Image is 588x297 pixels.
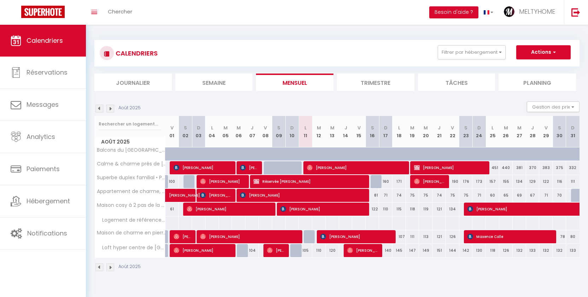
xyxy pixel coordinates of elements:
abbr: S [464,124,467,131]
div: 110 [312,244,326,257]
div: 75 [419,189,432,202]
span: Logement de référence 2 [96,216,167,224]
div: 75 [446,189,459,202]
div: 105 [299,244,312,257]
p: Août 2025 [118,105,141,111]
div: 145 [392,244,406,257]
th: 20 [419,116,432,147]
abbr: S [184,124,187,131]
div: 113 [419,230,432,243]
img: Super Booking [21,6,65,18]
div: 111 [566,175,580,188]
th: 21 [432,116,446,147]
div: 75 [459,189,473,202]
th: 08 [259,116,272,147]
div: 104 [245,244,259,257]
th: 28 [526,116,540,147]
span: Appartement de charme, hyper centre ville de [GEOGRAPHIC_DATA] [96,189,167,194]
abbr: V [357,124,361,131]
div: 134 [513,175,526,188]
div: 126 [446,230,459,243]
span: [PERSON_NAME] [240,188,366,202]
th: 22 [446,116,459,147]
div: 133 [566,244,580,257]
div: 451 [486,161,499,174]
span: Hébergement [27,197,70,205]
abbr: D [290,124,294,131]
div: 132 [539,244,553,257]
abbr: J [251,124,254,131]
abbr: V [170,124,174,131]
abbr: S [371,124,374,131]
th: 04 [205,116,219,147]
div: 381 [513,161,526,174]
div: 60 [486,189,499,202]
span: [PERSON_NAME] [200,230,299,243]
p: Août 2025 [118,263,141,270]
button: Actions [516,45,571,59]
span: Loft hyper centre de [GEOGRAPHIC_DATA] [96,244,167,252]
div: 132 [553,244,566,257]
span: Maison de charme en pierre, plage & tout à pied [96,230,167,235]
span: Notifications [27,229,67,238]
button: Gestion des prix [527,101,580,112]
th: 07 [245,116,259,147]
abbr: M [237,124,241,131]
div: 71 [539,189,553,202]
div: 61 [165,203,179,216]
img: ... [504,6,514,17]
span: Paiements [27,164,60,173]
abbr: D [197,124,200,131]
th: 19 [406,116,419,147]
abbr: S [558,124,561,131]
div: 119 [419,203,432,216]
span: Maison cosy à 2 pas de la mer - Séjour à deux [96,203,167,208]
div: 140 [379,244,392,257]
span: [PERSON_NAME] [307,161,406,174]
div: 129 [526,175,540,188]
abbr: V [264,124,267,131]
th: 24 [472,116,486,147]
th: 10 [286,116,299,147]
span: [PERSON_NAME] [267,244,285,257]
div: 65 [499,189,513,202]
span: [PERSON_NAME] [PERSON_NAME] [200,188,232,202]
abbr: J [531,124,534,131]
div: 80 [566,230,580,243]
span: Calendriers [27,36,63,45]
div: 440 [499,161,513,174]
div: 142 [459,244,473,257]
li: Planning [499,74,576,91]
button: Besoin d'aide ? [429,6,478,18]
li: Semaine [175,74,253,91]
span: MELTYHOME [519,7,555,16]
span: [PERSON_NAME] [187,202,272,216]
div: 118 [486,244,499,257]
div: 375 [553,161,566,174]
a: [PERSON_NAME] [165,189,179,202]
span: Réservée [PERSON_NAME] [254,175,366,188]
abbr: L [398,124,400,131]
div: 132 [513,244,526,257]
div: 383 [539,161,553,174]
span: Superbe duplex familial • Parking • Plage à pied [96,175,167,180]
iframe: LiveChat chat widget [558,267,588,297]
th: 14 [339,116,353,147]
abbr: L [491,124,494,131]
div: 71 [472,189,486,202]
th: 15 [352,116,366,147]
th: 13 [326,116,339,147]
span: Réservations [27,68,68,77]
div: 69 [513,189,526,202]
span: [PERSON_NAME] [347,244,379,257]
abbr: V [451,124,454,131]
span: Maxence Colle [467,230,553,243]
th: 17 [379,116,392,147]
div: 147 [406,244,419,257]
div: 332 [566,161,580,174]
div: 107 [392,230,406,243]
div: 110 [379,203,392,216]
span: [PERSON_NAME] [320,230,392,243]
div: 151 [432,244,446,257]
div: 78 [553,230,566,243]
